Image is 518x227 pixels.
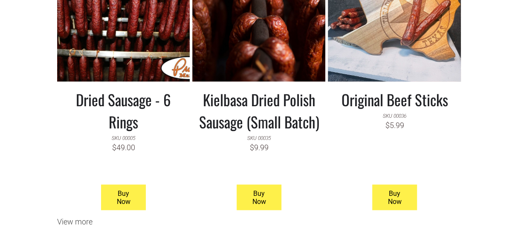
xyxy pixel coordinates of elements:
div: View more [55,217,464,226]
div: SKU 00005 [112,132,135,142]
div: SKU 00035 [247,132,271,142]
a: Dried Sausage - 6 Rings SKU 00005 $49.00 [64,81,184,180]
a: Buy Now [237,184,281,210]
div: $9.99 [249,142,268,151]
span: Buy Now [102,185,145,210]
div: $49.00 [112,142,135,151]
div: SKU 00036 [383,110,406,119]
span: Buy Now [238,185,281,210]
span: Buy Now [373,185,416,210]
div: $5.99 [385,119,404,129]
a: Buy Now [372,184,417,210]
a: Original Beef Sticks SKU 00036 $5.99 [334,81,454,180]
a: Kielbasa Dried Polish Sausage (Small Batch) SKU 00035 $9.99 [199,81,319,180]
h3: Kielbasa Dried Polish Sausage (Small Batch) [199,88,319,132]
h3: Original Beef Sticks [341,88,448,110]
h3: Dried Sausage - 6 Rings [64,88,184,132]
a: Buy Now [101,184,146,210]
